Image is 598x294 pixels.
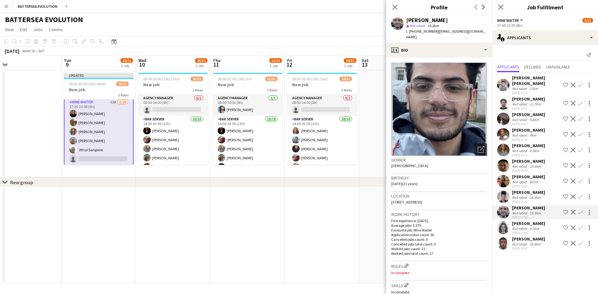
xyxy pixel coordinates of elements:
p: Average jobs: 3.375 [391,223,487,228]
span: Fri [287,58,292,63]
div: Open photos pop-in [475,143,487,156]
div: Not rated [512,117,528,122]
span: Week 50 [21,49,36,53]
div: Updated [64,73,134,78]
div: Not rated [512,195,528,200]
span: Edit [20,27,27,32]
div: [DATE] 07:05 [512,215,545,219]
span: 11 [212,61,221,68]
div: 10.6km [528,164,542,169]
span: Wed [138,58,146,63]
div: [DATE] 17:58 [512,231,545,235]
span: t. [PHONE_NUMBER] [406,29,439,34]
span: 3 Roles [192,88,203,92]
div: Updated08:00-03:00 (19h) (Wed)10/31New job3 Roles Wine Waiter11A5/2017:00-23:00 (6h)[PERSON_NAME]... [64,73,134,165]
h3: Profile [386,3,492,11]
h3: Job Fulfilment [492,3,598,11]
span: 24/31 [339,77,352,81]
span: 08:00-03:00 (19h) (Sat) [292,77,328,81]
span: Wine Waiter [497,18,519,23]
div: [PERSON_NAME] [406,17,448,23]
div: [PERSON_NAME] [512,112,545,117]
span: 5/31 [582,18,593,23]
div: 5.8km [528,117,540,122]
span: Not rated [410,23,425,28]
div: Not rated [512,133,528,138]
div: [DATE] 22:07 [512,122,545,126]
div: 28.3km [528,195,542,200]
button: BATTERSEA EVOLUTION [13,0,63,12]
a: Comms [46,26,65,34]
span: 3 Roles [341,88,352,92]
span: Sat [362,58,368,63]
a: Jobs [31,26,45,34]
span: 3 Roles [118,93,129,97]
p: Incomplete [391,270,487,275]
h3: Location [391,193,487,199]
div: BST [39,49,45,53]
div: [DATE] [5,48,19,54]
span: Jobs [33,27,43,32]
app-card-role: Agency Manager1/108:00-16:00 (8h)[PERSON_NAME] [213,95,282,116]
div: Applicants [492,30,598,45]
span: 24/31 [344,58,356,63]
div: [PERSON_NAME] [512,143,545,148]
span: 10/31 [116,82,129,86]
span: Unavailable [546,65,570,69]
h3: New job [138,82,208,87]
span: 11/31 [269,58,282,63]
div: [DATE] 22:13 [512,153,545,157]
a: Edit [17,26,30,34]
div: 1 Job [344,63,356,68]
h3: Roles [391,263,487,269]
div: 4.3km [528,148,540,153]
div: 862m [528,180,539,184]
span: 10/31 [121,58,133,63]
app-card-role: Agency Manager0/108:00-16:00 (8h) [287,95,357,116]
div: 9km [528,133,538,138]
div: 1 Job [270,63,282,68]
span: 11/31 [265,77,278,81]
p: Cancelled jobs count: 0 [391,237,487,242]
div: [PERSON_NAME] [512,96,545,102]
h3: Gender [391,157,487,163]
h3: New job [213,82,282,87]
div: Not rated [512,226,528,231]
div: 17:00-23:00 (6h) [497,23,593,28]
div: 18.4km [528,242,542,246]
div: [DATE] 22:05 [512,91,561,95]
div: Bio [386,43,492,58]
div: [DATE] 00:21 [512,200,545,204]
div: 1 Job [195,63,207,68]
app-card-role: Bar Server10/1014:00-03:00 (13h)[PERSON_NAME][PERSON_NAME][PERSON_NAME][PERSON_NAME][PERSON_NAME] [287,116,357,220]
div: [DATE] 22:14 [512,169,545,173]
div: [PERSON_NAME] [512,189,545,195]
app-card-role: Bar Server10/1014:00-03:00 (13h)[PERSON_NAME][PERSON_NAME][PERSON_NAME][PERSON_NAME][PERSON_NAME] [138,116,208,220]
span: View [5,27,14,32]
app-card-role: Bar Server10/1014:00-03:00 (13h)[PERSON_NAME][PERSON_NAME][PERSON_NAME][PERSON_NAME][PERSON_NAME] [213,116,282,220]
div: Not rated [512,211,528,215]
span: Tue [64,58,71,63]
h3: Birthday [391,175,487,181]
div: [DATE] 22:06 [512,106,545,110]
span: [DATE] (21 years) [391,181,418,186]
span: Thu [213,58,221,63]
p: Favourite job: Wine Waiter [391,228,487,232]
div: Not rated [512,164,528,169]
span: [DEMOGRAPHIC_DATA] [391,163,428,168]
div: Not rated [512,86,528,91]
span: [STREET_ADDRESS] [391,200,422,204]
img: Crew avatar or photo [391,63,487,156]
div: [PERSON_NAME] [512,205,545,211]
span: 08:00-03:00 (19h) (Fri) [218,77,252,81]
span: 12 [286,61,292,68]
span: 08:00-03:00 (19h) (Thu) [143,77,180,81]
div: 08:00-03:00 (19h) (Fri)11/31New job3 RolesAgency Manager1/108:00-16:00 (8h)[PERSON_NAME]Bar Serve... [213,73,282,165]
div: [PERSON_NAME] [512,127,545,133]
div: [PERSON_NAME] [PERSON_NAME] [512,75,561,86]
div: [DATE] 19:57 [512,246,545,250]
span: Applicants [497,65,519,69]
div: 12km [528,86,539,91]
div: [PERSON_NAME] [512,221,545,226]
div: Not rated [512,180,528,184]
